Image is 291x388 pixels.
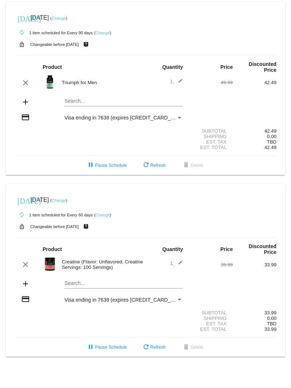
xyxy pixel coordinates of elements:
[86,161,95,170] mat-icon: pause
[94,213,111,217] small: ( )
[189,80,233,85] div: 49.99
[21,295,30,303] mat-icon: credit_card
[176,341,209,354] button: Delete
[86,345,127,350] span: Pause Schedule
[233,310,276,316] div: 33.99
[170,260,183,266] span: 1
[21,113,30,122] mat-icon: credit_card
[182,343,190,352] mat-icon: delete
[174,78,183,87] mat-icon: edit
[189,321,233,326] div: Est. Tax
[136,341,172,354] button: Refresh
[21,279,30,288] mat-icon: add
[162,246,183,252] strong: Quantity
[21,98,30,106] mat-icon: add
[267,134,276,139] span: 0.00
[58,259,146,270] div: Creatine (Flavor: Unflavored, Creatine Servings: 100 Servings)
[162,64,183,70] strong: Quantity
[43,64,62,70] strong: Product
[21,260,30,269] mat-icon: clear
[64,281,183,286] input: Search...
[220,64,233,70] strong: Price
[267,139,276,145] span: TBD
[21,78,30,87] mat-icon: clear
[80,341,133,354] button: Pause Schedule
[50,198,67,203] small: ( )
[220,246,233,252] strong: Price
[82,40,90,49] mat-icon: live_help
[142,161,150,170] mat-icon: refresh
[82,222,90,231] mat-icon: live_help
[182,163,203,168] span: Delete
[233,128,276,134] div: 42.49
[182,345,203,350] span: Delete
[264,145,276,150] span: 42.49
[170,79,183,84] span: 1
[233,80,276,85] div: 42.49
[95,213,110,217] a: Change
[142,343,150,352] mat-icon: refresh
[174,260,183,269] mat-icon: edit
[136,159,172,172] button: Refresh
[52,198,66,203] a: Change
[189,310,233,316] div: Subtotal
[94,31,111,35] small: ( )
[17,222,26,231] mat-icon: lock_open
[17,196,26,205] mat-icon: [DATE]
[189,316,233,321] div: Shipping
[267,316,276,321] span: 0.00
[182,161,190,170] mat-icon: delete
[267,321,276,326] span: TBD
[50,16,67,20] small: ( )
[189,139,233,145] div: Est. Tax
[43,246,62,252] strong: Product
[17,40,26,49] mat-icon: lock_open
[176,159,209,172] button: Delete
[142,163,166,168] span: Refresh
[233,262,276,267] div: 33.99
[86,343,95,352] mat-icon: pause
[15,31,93,35] small: 1 item scheduled for Every 90 days
[43,75,57,89] img: Image-1-Triumph_carousel-front-transp.png
[17,28,26,37] mat-icon: autorenew
[86,163,127,168] span: Pause Schedule
[52,16,66,20] a: Change
[58,80,146,85] div: Triumph for Men
[189,128,233,134] div: Subtotal
[30,224,79,229] small: Changeable before [DATE]
[142,345,166,350] span: Refresh
[30,42,79,47] small: Changeable before [DATE]
[64,297,183,303] mat-select: Payment Method
[17,211,26,219] mat-icon: autorenew
[64,115,183,121] mat-select: Payment Method
[249,243,276,255] strong: Discounted Price
[189,326,233,332] div: Est. Total
[249,61,276,73] strong: Discounted Price
[80,159,133,172] button: Pause Schedule
[189,134,233,139] div: Shipping
[64,115,186,121] span: Visa ending in 7638 (expires [CREDIT_CARD_DATA])
[64,98,183,104] input: Search...
[264,326,276,332] span: 33.99
[15,213,93,217] small: 1 item scheduled for Every 60 days
[64,297,186,303] span: Visa ending in 7638 (expires [CREDIT_CARD_DATA])
[95,31,110,35] a: Change
[43,257,57,271] img: Image-1-Carousel-Creatine-100S-1000x1000-1.png
[189,262,233,267] div: 39.99
[17,14,26,23] mat-icon: [DATE]
[189,145,233,150] div: Est. Total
